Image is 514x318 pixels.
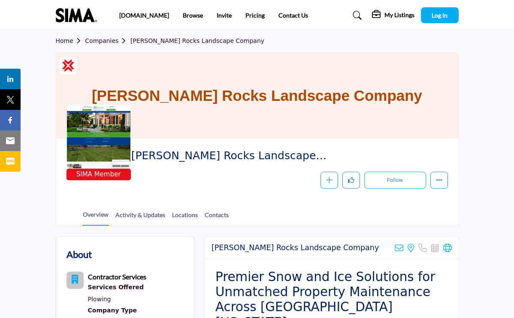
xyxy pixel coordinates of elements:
[183,12,203,19] a: Browse
[67,247,92,261] h2: About
[56,8,101,22] img: site Logo
[217,12,232,19] a: Invite
[278,12,308,19] a: Contact Us
[62,59,75,72] img: CSP Certified
[430,172,448,189] button: More details
[384,11,414,19] h5: My Listings
[364,172,426,189] button: Follow
[119,12,169,19] a: [DOMAIN_NAME]
[67,272,84,289] button: Category Icon
[56,37,85,44] a: Home
[88,282,146,293] a: Services Offered
[88,273,146,281] b: Contractor Services
[88,305,146,316] div: A Company Type refers to the legal structure of a business, such as sole proprietorship, partners...
[245,12,265,19] a: Pricing
[131,149,365,163] span: Kasel Rocks Landscape Company
[372,10,414,21] div: My Listings
[88,282,146,293] div: Services Offered refers to the specific products, assistance, or expertise a business provides to...
[88,274,146,281] a: Contractor Services
[115,210,166,225] a: Activity & Updates
[85,37,130,44] a: Companies
[172,210,198,225] a: Locations
[82,210,109,226] a: Overview
[342,172,360,189] button: Like
[130,37,264,44] a: [PERSON_NAME] Rocks Landscape Company
[68,170,129,179] span: SIMA Member
[204,210,229,225] a: Contacts
[432,12,447,19] span: Log In
[212,243,379,252] h2: Kasel Rocks Landscape Company
[345,9,367,22] a: Search
[421,7,459,23] button: Log In
[88,305,146,316] a: Company Type
[88,296,111,303] a: Plowing
[92,53,422,139] h1: [PERSON_NAME] Rocks Landscape Company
